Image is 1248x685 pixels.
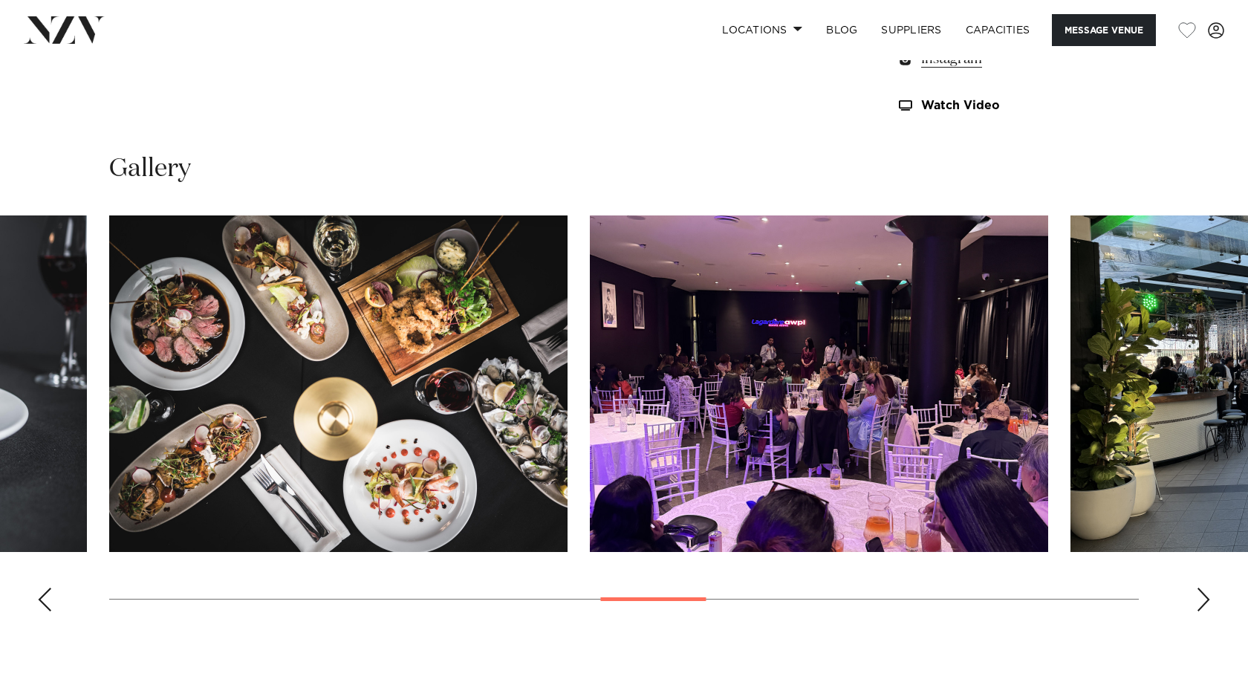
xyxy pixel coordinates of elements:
[24,16,105,43] img: nzv-logo.png
[897,100,1139,112] a: Watch Video
[710,14,814,46] a: Locations
[109,152,191,186] h2: Gallery
[869,14,953,46] a: SUPPLIERS
[954,14,1042,46] a: Capacities
[590,215,1048,552] swiper-slide: 12 / 21
[814,14,869,46] a: BLOG
[1052,14,1156,46] button: Message Venue
[109,215,568,552] swiper-slide: 11 / 21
